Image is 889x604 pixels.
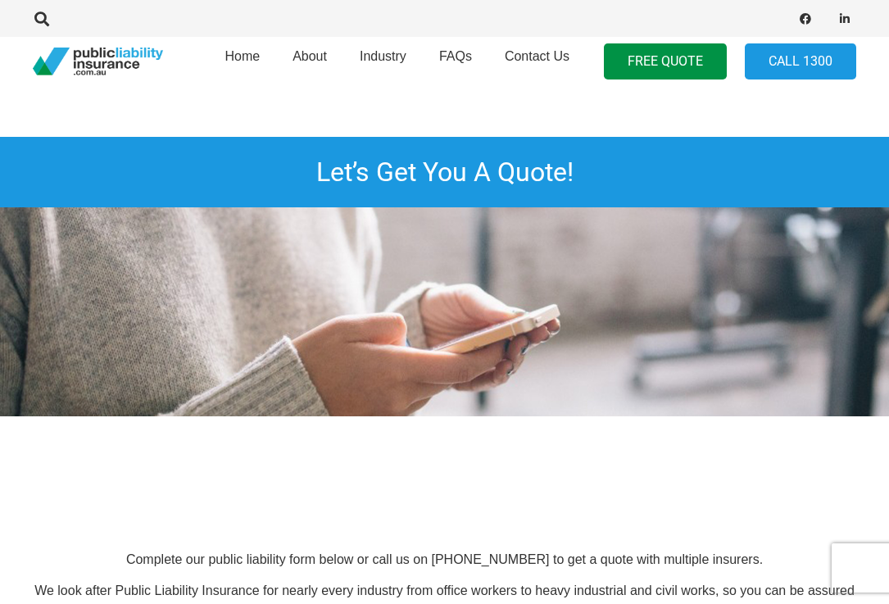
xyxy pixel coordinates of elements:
a: Industry [343,32,423,91]
span: FAQs [439,49,472,63]
span: About [293,49,327,63]
a: Search [25,11,58,26]
a: Facebook [794,7,817,30]
img: steadfast [25,416,107,498]
a: Call 1300 [745,43,856,80]
p: Complete our public liability form below or call us on [PHONE_NUMBER] to get a quote with multipl... [33,551,856,569]
a: Home [208,32,276,91]
span: Industry [360,49,406,63]
span: Home [225,49,260,63]
a: About [276,32,343,91]
span: Contact Us [505,49,569,63]
a: FREE QUOTE [604,43,727,80]
img: allianz [618,416,700,498]
img: lloyds [321,416,403,498]
a: FAQs [423,32,488,91]
a: Contact Us [488,32,586,91]
a: pli_logotransparent [33,48,163,76]
a: LinkedIn [833,7,856,30]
